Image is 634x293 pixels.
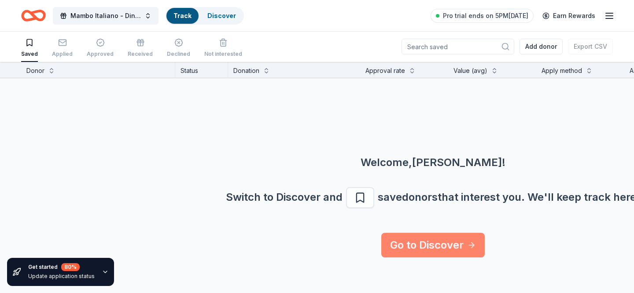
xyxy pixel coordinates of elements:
[204,35,242,62] button: Not interested
[453,65,487,76] div: Value (avg)
[128,35,153,62] button: Received
[443,11,528,21] span: Pro trial ends on 5PM[DATE]
[87,35,114,62] button: Approved
[167,35,190,62] button: Declined
[28,273,95,280] div: Update application status
[568,39,613,54] button: Export CSV
[53,7,158,25] button: Mambo Italiano - Dinner & Tricky Tray
[402,39,514,54] input: Search saved
[128,51,153,58] div: Received
[431,9,534,23] a: Pro trial ends on 5PM[DATE]
[87,51,114,58] div: Approved
[381,233,485,257] a: Go to Discover
[175,62,228,78] div: Status
[520,39,563,54] button: Add donor
[21,5,46,26] a: Home
[26,65,44,76] div: Donor
[52,35,73,62] button: Applied
[21,35,38,62] button: Saved
[233,65,259,76] div: Donation
[70,11,141,21] span: Mambo Italiano - Dinner & Tricky Tray
[204,51,242,58] div: Not interested
[61,263,80,271] div: 80 %
[21,51,38,58] div: Saved
[365,65,405,76] div: Approval rate
[28,263,95,271] div: Get started
[537,8,601,24] a: Earn Rewards
[167,51,190,58] div: Declined
[207,12,236,19] a: Discover
[166,7,244,25] button: TrackDiscover
[542,65,582,76] div: Apply method
[52,51,73,58] div: Applied
[173,12,192,19] a: Track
